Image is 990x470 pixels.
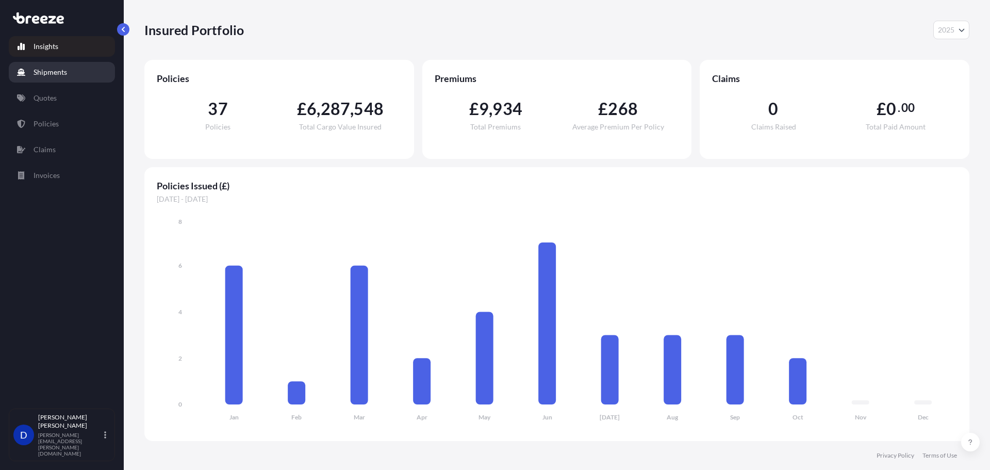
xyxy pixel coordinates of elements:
[572,123,664,131] span: Average Premium Per Policy
[354,101,384,117] span: 548
[291,413,302,421] tspan: Feb
[34,170,60,181] p: Invoices
[38,413,102,430] p: [PERSON_NAME] [PERSON_NAME]
[208,101,227,117] span: 37
[938,25,954,35] span: 2025
[470,123,521,131] span: Total Premiums
[350,101,354,117] span: ,
[354,413,365,421] tspan: Mar
[542,413,552,421] tspan: Jun
[598,101,608,117] span: £
[299,123,382,131] span: Total Cargo Value Insured
[34,41,58,52] p: Insights
[898,104,900,112] span: .
[9,88,115,108] a: Quotes
[34,119,59,129] p: Policies
[9,165,115,186] a: Invoices
[307,101,317,117] span: 6
[321,101,351,117] span: 287
[9,139,115,160] a: Claims
[417,413,427,421] tspan: Apr
[34,144,56,155] p: Claims
[608,101,638,117] span: 268
[144,22,244,38] p: Insured Portfolio
[178,218,182,225] tspan: 8
[435,72,680,85] span: Premiums
[877,101,886,117] span: £
[157,194,957,204] span: [DATE] - [DATE]
[922,451,957,460] a: Terms of Use
[478,413,491,421] tspan: May
[933,21,969,39] button: Year Selector
[901,104,915,112] span: 00
[317,101,320,117] span: ,
[9,114,115,134] a: Policies
[855,413,867,421] tspan: Nov
[793,413,803,421] tspan: Oct
[877,451,914,460] a: Privacy Policy
[492,101,522,117] span: 934
[479,101,489,117] span: 9
[730,413,740,421] tspan: Sep
[178,400,182,408] tspan: 0
[297,101,307,117] span: £
[600,413,620,421] tspan: [DATE]
[205,123,230,131] span: Policies
[866,123,926,131] span: Total Paid Amount
[9,36,115,57] a: Insights
[9,62,115,83] a: Shipments
[157,72,402,85] span: Policies
[34,93,57,103] p: Quotes
[768,101,778,117] span: 0
[667,413,679,421] tspan: Aug
[178,354,182,362] tspan: 2
[20,430,27,440] span: D
[38,432,102,457] p: [PERSON_NAME][EMAIL_ADDRESS][PERSON_NAME][DOMAIN_NAME]
[712,72,957,85] span: Claims
[886,101,896,117] span: 0
[178,262,182,269] tspan: 6
[229,413,239,421] tspan: Jan
[34,67,67,77] p: Shipments
[489,101,492,117] span: ,
[918,413,929,421] tspan: Dec
[751,123,796,131] span: Claims Raised
[178,308,182,316] tspan: 4
[469,101,479,117] span: £
[157,180,957,192] span: Policies Issued (£)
